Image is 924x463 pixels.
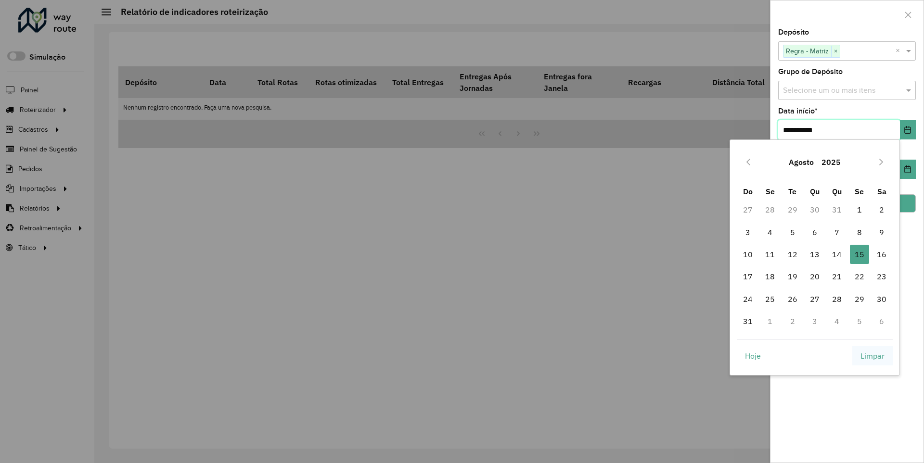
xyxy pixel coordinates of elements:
[759,265,781,288] td: 18
[852,346,893,365] button: Limpar
[738,267,757,286] span: 17
[826,288,848,310] td: 28
[827,223,847,242] span: 7
[826,265,848,288] td: 21
[745,350,761,362] span: Hoje
[871,199,893,221] td: 2
[826,221,848,243] td: 7
[848,199,871,221] td: 1
[760,245,780,264] span: 11
[730,139,900,375] div: Choose Date
[877,187,886,196] span: Sa
[855,187,864,196] span: Se
[804,265,826,288] td: 20
[781,221,803,243] td: 5
[818,150,845,174] button: Choose Year
[871,221,893,243] td: 9
[805,245,824,264] span: 13
[783,267,802,286] span: 19
[783,289,802,309] span: 26
[781,243,803,265] td: 12
[832,187,842,196] span: Qu
[848,288,871,310] td: 29
[737,310,759,332] td: 31
[826,243,848,265] td: 14
[900,120,916,139] button: Choose Date
[759,243,781,265] td: 11
[781,199,803,221] td: 29
[778,105,818,117] label: Data início
[871,265,893,288] td: 23
[805,289,824,309] span: 27
[737,265,759,288] td: 17
[738,289,757,309] span: 24
[759,288,781,310] td: 25
[826,199,848,221] td: 31
[785,150,818,174] button: Choose Month
[738,245,757,264] span: 10
[804,221,826,243] td: 6
[872,200,891,219] span: 2
[831,46,840,57] span: ×
[783,223,802,242] span: 5
[737,221,759,243] td: 3
[871,310,893,332] td: 6
[805,267,824,286] span: 20
[737,243,759,265] td: 10
[860,350,885,362] span: Limpar
[778,26,809,38] label: Depósito
[827,289,847,309] span: 28
[872,223,891,242] span: 9
[804,310,826,332] td: 3
[827,267,847,286] span: 21
[778,66,843,77] label: Grupo de Depósito
[738,223,757,242] span: 3
[760,289,780,309] span: 25
[737,288,759,310] td: 24
[827,245,847,264] span: 14
[741,154,756,170] button: Previous Month
[788,187,796,196] span: Te
[781,310,803,332] td: 2
[871,243,893,265] td: 16
[850,223,869,242] span: 8
[759,221,781,243] td: 4
[805,223,824,242] span: 6
[850,245,869,264] span: 15
[783,245,802,264] span: 12
[848,243,871,265] td: 15
[760,267,780,286] span: 18
[850,289,869,309] span: 29
[781,288,803,310] td: 26
[737,199,759,221] td: 27
[872,289,891,309] span: 30
[766,187,775,196] span: Se
[804,243,826,265] td: 13
[850,267,869,286] span: 22
[743,187,753,196] span: Do
[848,310,871,332] td: 5
[848,265,871,288] td: 22
[781,265,803,288] td: 19
[737,346,769,365] button: Hoje
[848,221,871,243] td: 8
[900,160,916,179] button: Choose Date
[872,267,891,286] span: 23
[872,245,891,264] span: 16
[810,187,820,196] span: Qu
[804,288,826,310] td: 27
[738,312,757,331] span: 31
[759,310,781,332] td: 1
[826,310,848,332] td: 4
[759,199,781,221] td: 28
[760,223,780,242] span: 4
[783,45,831,57] span: Regra - Matriz
[850,200,869,219] span: 1
[896,45,904,57] span: Clear all
[873,154,889,170] button: Next Month
[871,288,893,310] td: 30
[804,199,826,221] td: 30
